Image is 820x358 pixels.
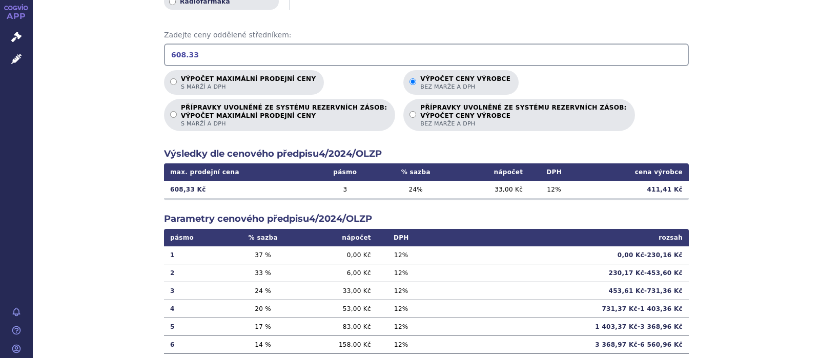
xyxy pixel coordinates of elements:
[425,264,689,282] td: 230,17 Kč - 453,60 Kč
[377,282,425,300] td: 12 %
[425,282,689,300] td: 453,61 Kč - 731,36 Kč
[529,163,579,181] th: DPH
[181,75,316,91] p: Výpočet maximální prodejní ceny
[181,120,387,128] span: s marží a DPH
[227,229,299,246] th: % sazba
[164,181,313,198] td: 608,33 Kč
[164,229,227,246] th: pásmo
[181,104,387,128] p: PŘÍPRAVKY UVOLNĚNÉ ZE SYSTÉMU REZERVNÍCH ZÁSOB:
[164,213,689,225] h2: Parametry cenového předpisu 4/2024/OLZP
[170,78,177,85] input: Výpočet maximální prodejní cenys marží a DPH
[409,78,416,85] input: Výpočet ceny výrobcebez marže a DPH
[181,83,316,91] span: s marží a DPH
[425,300,689,318] td: 731,37 Kč - 1 403,36 Kč
[299,318,377,335] td: 83,00 Kč
[299,264,377,282] td: 6,00 Kč
[181,112,387,120] strong: VÝPOČET MAXIMÁLNÍ PRODEJNÍ CENY
[299,300,377,318] td: 53,00 Kč
[425,229,689,246] th: rozsah
[425,318,689,335] td: 1 403,37 Kč - 3 368,96 Kč
[227,264,299,282] td: 33 %
[313,163,378,181] th: pásmo
[164,335,227,353] td: 6
[164,246,227,264] td: 1
[409,111,416,118] input: PŘÍPRAVKY UVOLNĚNÉ ZE SYSTÉMU REZERVNÍCH ZÁSOB:VÝPOČET CENY VÝROBCEbez marže a DPH
[420,75,510,91] p: Výpočet ceny výrobce
[377,229,425,246] th: DPH
[227,335,299,353] td: 14 %
[579,163,689,181] th: cena výrobce
[227,300,299,318] td: 20 %
[529,181,579,198] td: 12 %
[420,104,626,128] p: PŘÍPRAVKY UVOLNĚNÉ ZE SYSTÉMU REZERVNÍCH ZÁSOB:
[227,318,299,335] td: 17 %
[299,282,377,300] td: 33,00 Kč
[164,264,227,282] td: 2
[377,335,425,353] td: 12 %
[164,44,689,66] input: Zadejte ceny oddělené středníkem
[299,335,377,353] td: 158,00 Kč
[454,163,529,181] th: nápočet
[425,246,689,264] td: 0,00 Kč - 230,16 Kč
[377,264,425,282] td: 12 %
[164,163,313,181] th: max. prodejní cena
[377,318,425,335] td: 12 %
[454,181,529,198] td: 33,00 Kč
[377,246,425,264] td: 12 %
[164,30,689,40] span: Zadejte ceny oddělené středníkem:
[227,282,299,300] td: 24 %
[170,111,177,118] input: PŘÍPRAVKY UVOLNĚNÉ ZE SYSTÉMU REZERVNÍCH ZÁSOB:VÝPOČET MAXIMÁLNÍ PRODEJNÍ CENYs marží a DPH
[425,335,689,353] td: 3 368,97 Kč - 6 560,96 Kč
[420,120,626,128] span: bez marže a DPH
[299,246,377,264] td: 0,00 Kč
[164,282,227,300] td: 3
[420,83,510,91] span: bez marže a DPH
[227,246,299,264] td: 37 %
[299,229,377,246] th: nápočet
[420,112,626,120] strong: VÝPOČET CENY VÝROBCE
[377,300,425,318] td: 12 %
[164,318,227,335] td: 5
[378,181,454,198] td: 24 %
[378,163,454,181] th: % sazba
[313,181,378,198] td: 3
[164,148,689,160] h2: Výsledky dle cenového předpisu 4/2024/OLZP
[579,181,689,198] td: 411,41 Kč
[164,300,227,318] td: 4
